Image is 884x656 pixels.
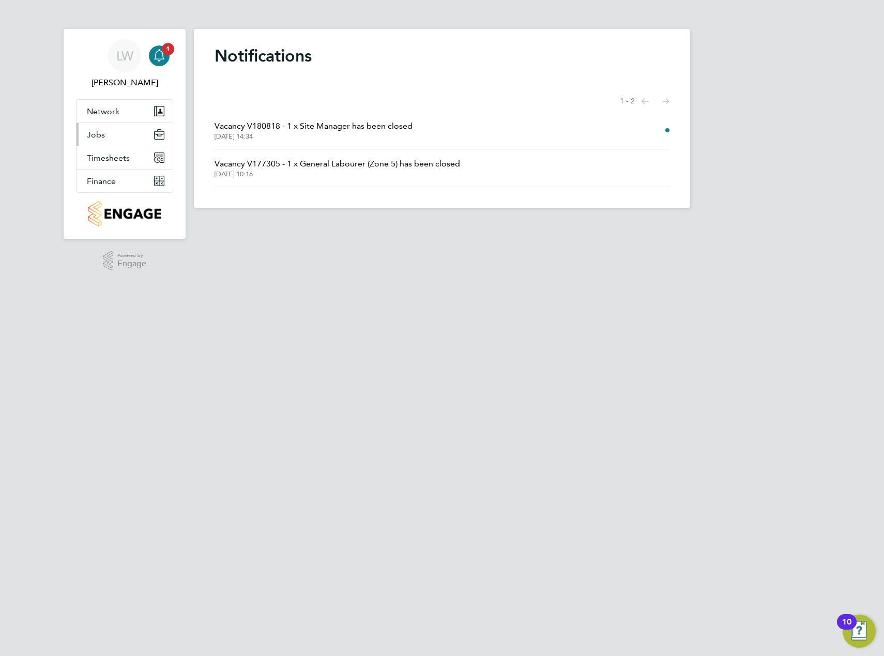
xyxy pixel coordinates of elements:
span: Finance [87,176,116,186]
span: Timesheets [87,153,130,163]
img: countryside-properties-logo-retina.png [88,201,161,226]
button: Timesheets [77,146,173,169]
span: Vacancy V180818 - 1 x Site Manager has been closed [215,120,413,132]
span: Network [87,106,119,116]
h1: Notifications [215,45,669,66]
span: Jobs [87,130,105,140]
span: Powered by [117,251,146,260]
span: Layla Williams [76,77,173,89]
a: Go to home page [76,201,173,226]
div: 10 [842,622,851,635]
button: Finance [77,170,173,192]
span: LW [116,49,133,63]
span: [DATE] 10:16 [215,170,460,178]
a: LW[PERSON_NAME] [76,39,173,89]
span: [DATE] 14:34 [215,132,413,141]
span: Vacancy V177305 - 1 x General Labourer (Zone 5) has been closed [215,158,460,170]
button: Network [77,100,173,123]
a: Vacancy V177305 - 1 x General Labourer (Zone 5) has been closed[DATE] 10:16 [215,158,460,178]
span: 1 [162,43,174,55]
nav: Select page of notifications list [620,91,669,112]
a: 1 [149,39,170,72]
span: Engage [117,260,146,268]
span: 1 - 2 [620,96,635,106]
nav: Main navigation [64,29,186,239]
button: Open Resource Center, 10 new notifications [843,615,876,648]
button: Jobs [77,123,173,146]
a: Vacancy V180818 - 1 x Site Manager has been closed[DATE] 14:34 [215,120,413,141]
a: Powered byEngage [103,251,147,271]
